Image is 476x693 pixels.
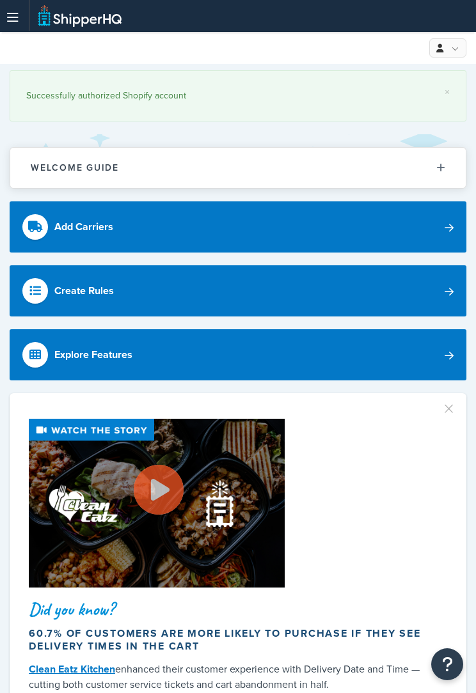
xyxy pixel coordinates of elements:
[26,87,450,105] div: Successfully authorized Shopify account
[10,201,466,253] a: Add Carriers
[10,265,466,316] a: Create Rules
[31,163,119,173] h2: Welcome Guide
[10,329,466,380] a: Explore Features
[54,282,114,300] div: Create Rules
[29,600,447,618] div: Did you know?
[29,662,447,692] div: enhanced their customer experience with Delivery Date and Time — cutting both customer service ti...
[431,648,463,680] button: Open Resource Center
[54,218,113,236] div: Add Carriers
[29,419,285,588] img: Video thumbnail
[10,148,466,188] button: Welcome Guide
[54,346,132,364] div: Explore Features
[29,627,447,653] div: 60.7% of customers are more likely to purchase if they see delivery times in the cart
[445,87,450,97] a: ×
[29,662,115,676] a: Clean Eatz Kitchen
